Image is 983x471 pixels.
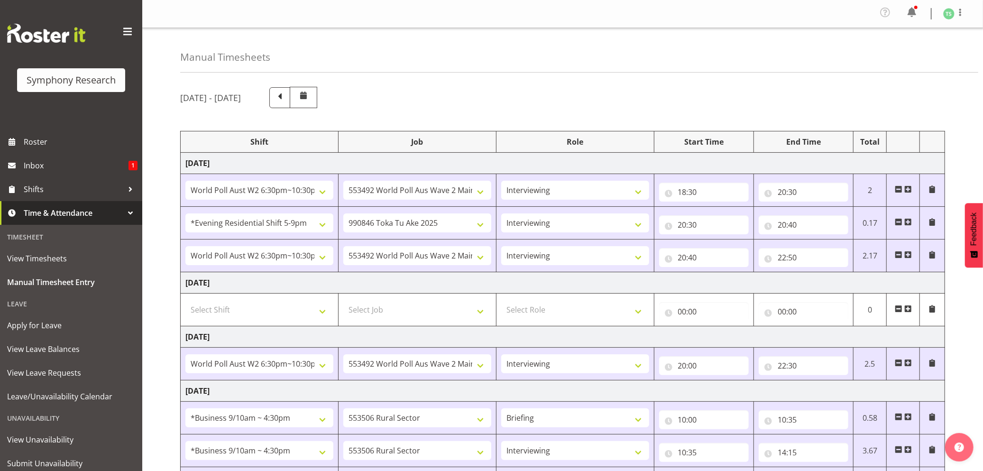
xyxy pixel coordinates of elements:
span: View Leave Balances [7,342,135,356]
span: View Leave Requests [7,366,135,380]
div: Unavailability [2,408,140,428]
span: Time & Attendance [24,206,123,220]
a: Leave/Unavailability Calendar [2,385,140,408]
input: Click to select... [659,410,749,429]
div: Shift [185,136,333,148]
span: Inbox [24,158,129,173]
span: Apply for Leave [7,318,135,332]
button: Feedback - Show survey [965,203,983,268]
a: View Leave Requests [2,361,140,385]
div: Start Time [659,136,749,148]
td: 3.67 [854,434,887,467]
input: Click to select... [659,183,749,202]
input: Click to select... [659,215,749,234]
span: Leave/Unavailability Calendar [7,389,135,404]
span: 1 [129,161,138,170]
td: 0.58 [854,402,887,434]
td: [DATE] [181,153,945,174]
input: Click to select... [759,302,848,321]
input: Click to select... [659,443,749,462]
div: Timesheet [2,227,140,247]
input: Click to select... [759,443,848,462]
img: help-xxl-2.png [955,443,964,452]
div: Leave [2,294,140,314]
span: View Timesheets [7,251,135,266]
td: 2 [854,174,887,207]
a: Manual Timesheet Entry [2,270,140,294]
a: View Unavailability [2,428,140,452]
input: Click to select... [759,356,848,375]
div: End Time [759,136,848,148]
span: Roster [24,135,138,149]
span: Feedback [970,212,978,246]
td: [DATE] [181,380,945,402]
a: View Leave Balances [2,337,140,361]
span: View Unavailability [7,433,135,447]
td: 2.5 [854,348,887,380]
div: Total [858,136,882,148]
a: View Timesheets [2,247,140,270]
img: Rosterit website logo [7,24,85,43]
div: Job [343,136,491,148]
input: Click to select... [759,215,848,234]
div: Symphony Research [27,73,116,87]
td: [DATE] [181,272,945,294]
input: Click to select... [659,248,749,267]
div: Role [501,136,649,148]
td: 0 [854,294,887,326]
input: Click to select... [759,183,848,202]
img: tanya-stebbing1954.jpg [943,8,955,19]
td: [DATE] [181,326,945,348]
span: Manual Timesheet Entry [7,275,135,289]
input: Click to select... [659,356,749,375]
input: Click to select... [759,410,848,429]
span: Submit Unavailability [7,456,135,471]
td: 0.17 [854,207,887,240]
a: Apply for Leave [2,314,140,337]
input: Click to select... [659,302,749,321]
span: Shifts [24,182,123,196]
input: Click to select... [759,248,848,267]
h4: Manual Timesheets [180,52,270,63]
td: 2.17 [854,240,887,272]
h5: [DATE] - [DATE] [180,92,241,103]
